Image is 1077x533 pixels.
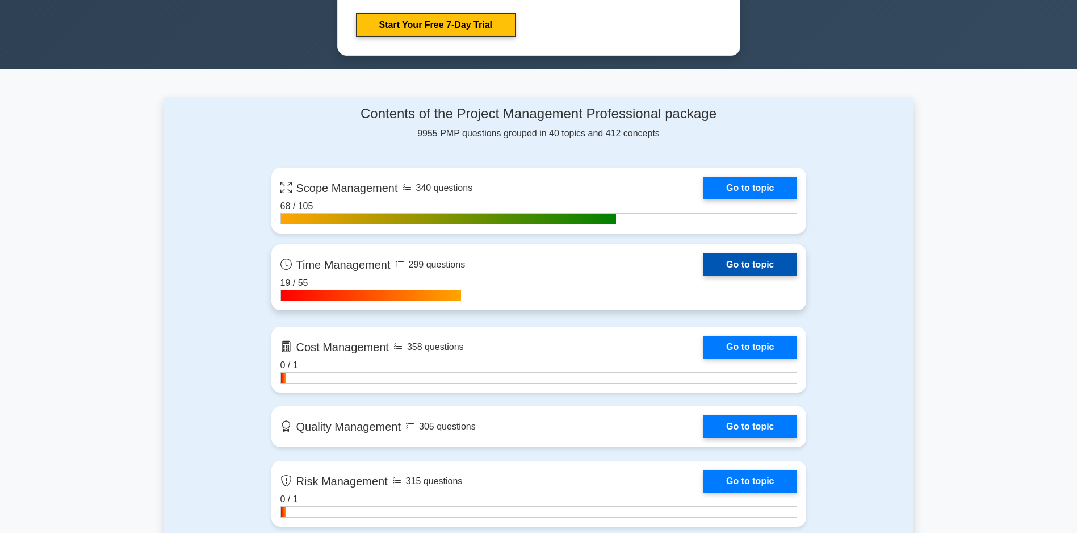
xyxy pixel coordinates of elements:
[356,13,516,37] a: Start Your Free 7-Day Trial
[703,415,797,438] a: Go to topic
[703,336,797,359] a: Go to topic
[271,106,806,140] div: 9955 PMP questions grouped in 40 topics and 412 concepts
[271,106,806,122] h4: Contents of the Project Management Professional package
[703,177,797,199] a: Go to topic
[703,253,797,276] a: Go to topic
[703,470,797,493] a: Go to topic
